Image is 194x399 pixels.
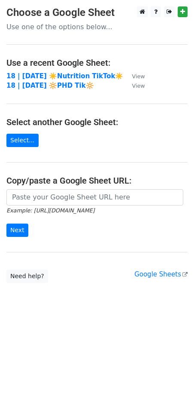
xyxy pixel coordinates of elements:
a: Google Sheets [134,270,188,278]
p: Use one of the options below... [6,22,188,31]
a: Select... [6,134,39,147]
a: Need help? [6,270,48,283]
small: View [132,73,145,80]
small: View [132,83,145,89]
h4: Select another Google Sheet: [6,117,188,127]
a: View [123,82,145,89]
h4: Copy/paste a Google Sheet URL: [6,175,188,186]
a: 18 | [DATE] 🔆PHD Tik🔆 [6,82,94,89]
input: Paste your Google Sheet URL here [6,189,183,206]
a: 18 | [DATE] ☀️Nutrition TikTok☀️ [6,72,123,80]
small: Example: [URL][DOMAIN_NAME] [6,207,94,214]
a: View [123,72,145,80]
h3: Choose a Google Sheet [6,6,188,19]
input: Next [6,224,28,237]
h4: Use a recent Google Sheet: [6,58,188,68]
